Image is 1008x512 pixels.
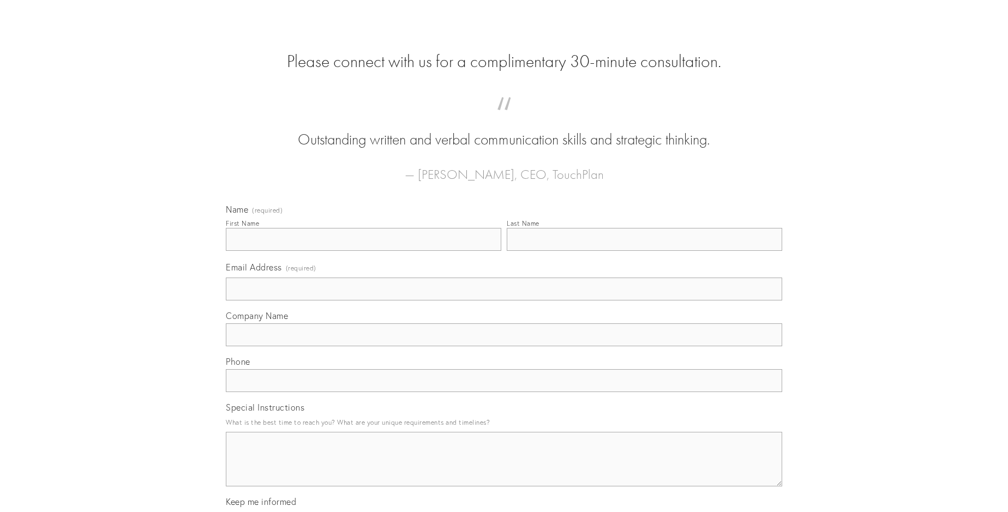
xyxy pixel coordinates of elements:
p: What is the best time to reach you? What are your unique requirements and timelines? [226,415,782,430]
span: Email Address [226,262,282,273]
blockquote: Outstanding written and verbal communication skills and strategic thinking. [243,108,765,150]
span: Phone [226,356,250,367]
div: First Name [226,219,259,227]
h2: Please connect with us for a complimentary 30-minute consultation. [226,51,782,72]
span: (required) [286,261,316,275]
span: Company Name [226,310,288,321]
figcaption: — [PERSON_NAME], CEO, TouchPlan [243,150,765,185]
span: (required) [252,207,283,214]
div: Last Name [507,219,539,227]
span: Keep me informed [226,496,296,507]
span: Name [226,204,248,215]
span: Special Instructions [226,402,304,413]
span: “ [243,108,765,129]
